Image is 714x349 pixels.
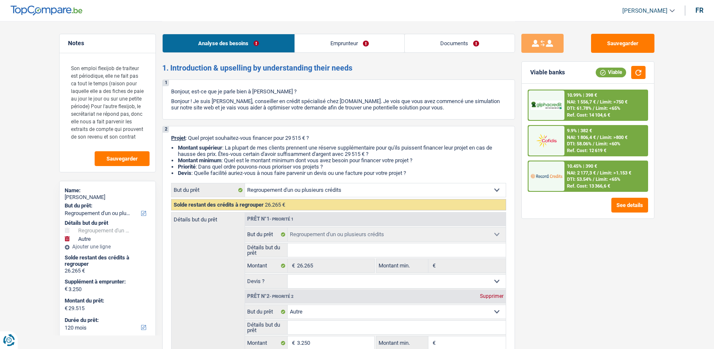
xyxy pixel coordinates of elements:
label: But du prêt [245,305,288,319]
span: Devis [178,170,191,176]
span: Limit: <60% [596,141,620,147]
div: 2 [163,126,169,133]
label: Détails but du prêt [245,243,288,257]
div: fr [695,6,703,14]
span: DTI: 58.06% [567,141,591,147]
label: Montant du prêt: [65,297,149,304]
a: [PERSON_NAME] [616,4,675,18]
span: - Priorité 1 [270,217,294,221]
p: Bonjour ! Je suis [PERSON_NAME], conseiller en crédit spécialisé chez [DOMAIN_NAME]. Je vois que ... [171,98,506,111]
span: Projet [171,135,185,141]
span: € [288,259,297,273]
a: Analyse des besoins [163,34,294,52]
strong: Priorité [178,164,196,170]
span: Limit: >1.153 € [600,170,631,176]
li: : La plupart de mes clients prennent une réserve supplémentaire pour qu'ils puissent financer leu... [178,145,506,157]
span: / [597,170,599,176]
label: But du prêt [245,228,288,241]
div: Ref. Cost: 13 366,6 € [567,183,610,189]
div: [PERSON_NAME] [65,194,150,201]
div: 10.99% | 398 € [567,93,597,98]
span: / [593,106,594,111]
div: Prêt n°2 [245,294,296,299]
div: 9.9% | 382 € [567,128,592,134]
p: Bonjour, est-ce que je parle bien à [PERSON_NAME] ? [171,88,506,95]
label: Durée du prêt: [65,317,149,324]
label: But du prêt: [65,202,149,209]
button: Sauvegarder [95,151,150,166]
label: Détails but du prêt [245,321,288,334]
div: 1 [163,80,169,86]
span: / [593,141,594,147]
strong: Montant supérieur [178,145,222,151]
div: Viable banks [530,69,565,76]
div: Ref. Cost: 14 104,6 € [567,112,610,118]
div: 26.265 € [65,267,150,274]
img: Cofidis [531,133,562,148]
span: € [428,259,438,273]
label: Détails but du prêt [172,213,245,222]
span: Solde restant des crédits à regrouper [174,202,264,208]
span: NAI: 1 556,7 € [567,99,596,105]
span: € [65,305,68,312]
img: AlphaCredit [531,101,562,110]
div: Solde restant des crédits à regrouper [65,254,150,267]
span: € [65,286,68,292]
span: NAI: 2 177,3 € [567,170,596,176]
strong: Montant minimum [178,157,221,164]
span: Limit: <65% [596,177,620,182]
span: DTI: 61.78% [567,106,591,111]
div: Name: [65,187,150,194]
button: See details [611,198,648,213]
div: Détails but du prêt [65,220,150,226]
label: Devis ? [245,275,288,288]
p: : Quel projet souhaitez-vous financer pour 29 515 € ? [171,135,506,141]
span: Limit: >800 € [600,135,627,140]
span: NAI: 1 806,4 € [567,135,596,140]
span: / [597,99,599,105]
label: But du prêt [172,183,245,197]
li: : Dans quel ordre pouvons-nous prioriser vos projets ? [178,164,506,170]
a: Documents [405,34,515,52]
img: TopCompare Logo [11,5,82,16]
h2: 1. Introduction & upselling by understanding their needs [162,63,515,73]
div: 10.45% | 390 € [567,164,597,169]
label: Supplément à emprunter: [65,278,149,285]
a: Emprunteur [295,34,404,52]
span: / [593,177,594,182]
div: Prêt n°1 [245,216,296,222]
li: : Quelle facilité auriez-vous à nous faire parvenir un devis ou une facture pour votre projet ? [178,170,506,176]
button: Sauvegarder [591,34,654,53]
span: Limit: <65% [596,106,620,111]
span: [PERSON_NAME] [622,7,668,14]
span: 26.265 € [265,202,285,208]
span: Limit: >750 € [600,99,627,105]
div: Supprimer [478,294,506,299]
span: / [597,135,599,140]
img: Record Credits [531,168,562,184]
div: Ajouter une ligne [65,244,150,250]
div: Ref. Cost: 12 619 € [567,148,606,153]
label: Montant min. [376,259,428,273]
div: Viable [596,68,626,77]
span: DTI: 53.54% [567,177,591,182]
h5: Notes [68,40,147,47]
li: : Quel est le montant minimum dont vous avez besoin pour financer votre projet ? [178,157,506,164]
label: Montant [245,259,288,273]
span: Sauvegarder [106,156,138,161]
span: - Priorité 2 [270,294,294,299]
